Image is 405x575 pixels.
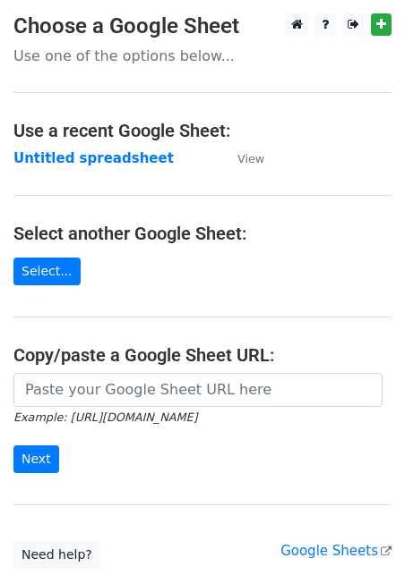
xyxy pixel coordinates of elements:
a: Select... [13,258,81,285]
h3: Choose a Google Sheet [13,13,392,39]
a: View [220,150,264,166]
a: Untitled spreadsheet [13,150,174,166]
input: Next [13,445,59,473]
a: Google Sheets [280,543,392,559]
a: Need help? [13,541,100,569]
h4: Copy/paste a Google Sheet URL: [13,344,392,366]
h4: Use a recent Google Sheet: [13,120,392,141]
small: Example: [URL][DOMAIN_NAME] [13,410,197,424]
small: View [237,152,264,165]
p: Use one of the options below... [13,47,392,65]
h4: Select another Google Sheet: [13,223,392,244]
input: Paste your Google Sheet URL here [13,373,383,407]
